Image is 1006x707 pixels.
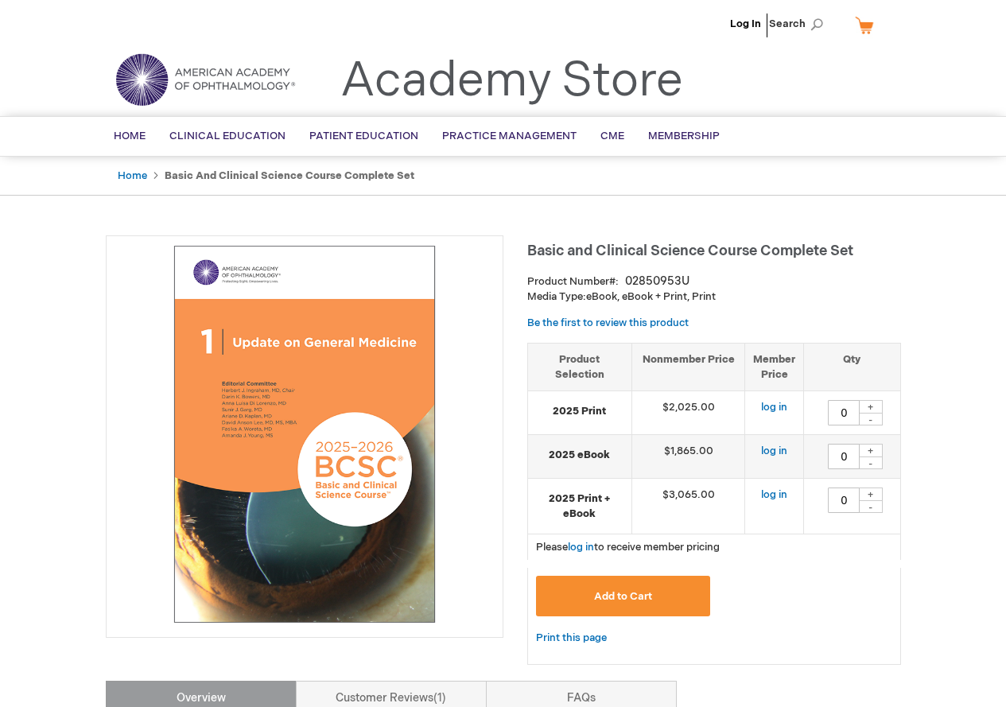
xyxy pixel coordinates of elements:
th: Qty [804,343,900,390]
input: Qty [828,444,860,469]
th: Member Price [745,343,804,390]
div: - [859,456,883,469]
a: Be the first to review this product [527,317,689,329]
p: eBook, eBook + Print, Print [527,289,901,305]
span: Practice Management [442,130,577,142]
span: Home [114,130,146,142]
div: + [859,400,883,414]
div: + [859,444,883,457]
strong: Product Number [527,275,619,288]
input: Qty [828,400,860,425]
span: Patient Education [309,130,418,142]
span: Please to receive member pricing [536,541,720,554]
a: log in [761,488,787,501]
strong: 2025 Print + eBook [536,491,623,521]
span: Membership [648,130,720,142]
th: Product Selection [528,343,632,390]
img: Basic and Clinical Science Course Complete Set [115,244,495,624]
span: CME [600,130,624,142]
a: Print this page [536,628,607,648]
button: Add to Cart [536,576,711,616]
div: - [859,500,883,513]
span: Basic and Clinical Science Course Complete Set [527,243,853,259]
span: Clinical Education [169,130,285,142]
input: Qty [828,488,860,513]
a: Home [118,169,147,182]
strong: 2025 Print [536,404,623,419]
a: log in [761,401,787,414]
strong: Media Type: [527,290,586,303]
a: log in [568,541,594,554]
div: - [859,413,883,425]
strong: 2025 eBook [536,448,623,463]
a: log in [761,445,787,457]
div: 02850953U [625,274,689,289]
span: Search [769,8,829,40]
td: $2,025.00 [631,391,745,435]
a: Log In [730,17,761,30]
strong: Basic and Clinical Science Course Complete Set [165,169,414,182]
td: $3,065.00 [631,479,745,534]
span: 1 [433,691,446,705]
span: Add to Cart [594,590,652,603]
td: $1,865.00 [631,435,745,479]
th: Nonmember Price [631,343,745,390]
div: + [859,488,883,501]
a: Academy Store [340,52,683,110]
